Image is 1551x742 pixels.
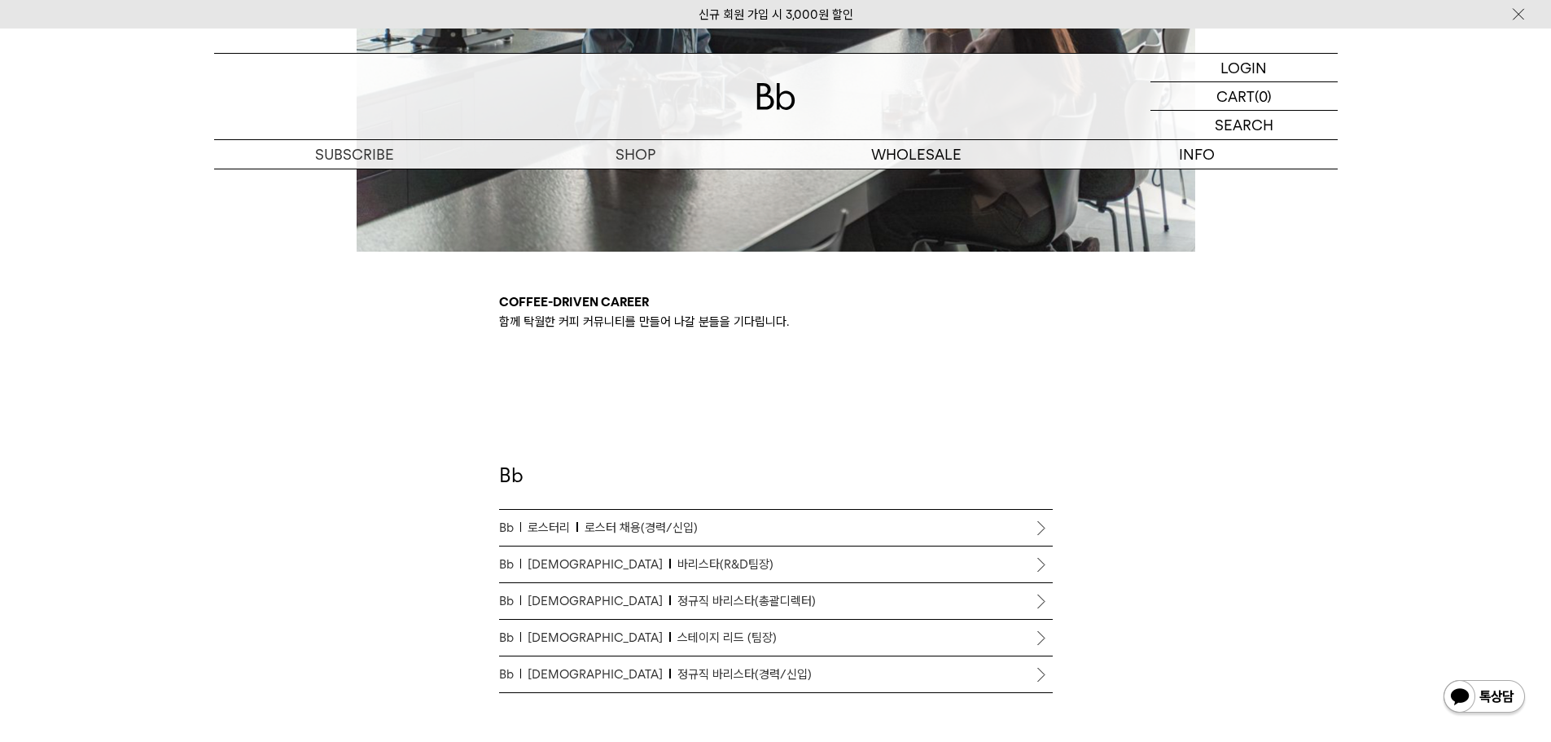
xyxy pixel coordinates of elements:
[499,292,1053,331] div: 함께 탁월한 커피 커뮤니티를 만들어 나갈 분들을 기다립니다.
[1442,678,1527,718] img: 카카오톡 채널 1:1 채팅 버튼
[756,83,795,110] img: 로고
[1057,140,1338,169] p: INFO
[214,140,495,169] a: SUBSCRIBE
[677,555,773,574] span: 바리스타(R&D팀장)
[1150,54,1338,82] a: LOGIN
[528,628,671,648] span: [DEMOGRAPHIC_DATA]
[1220,54,1267,81] p: LOGIN
[499,510,1053,546] a: Bb로스터리로스터 채용(경력/신입)
[528,518,578,538] span: 로스터리
[499,583,1053,619] a: Bb[DEMOGRAPHIC_DATA]정규직 바리스타(총괄디렉터)
[495,140,776,169] a: SHOP
[499,591,522,611] span: Bb
[1216,82,1255,110] p: CART
[1215,111,1273,139] p: SEARCH
[528,591,671,611] span: [DEMOGRAPHIC_DATA]
[499,656,1053,692] a: Bb[DEMOGRAPHIC_DATA]정규직 바리스타(경력/신입)
[499,462,1053,510] h2: Bb
[499,547,1053,582] a: Bb[DEMOGRAPHIC_DATA]바리스타(R&D팀장)
[1255,82,1272,110] p: (0)
[499,620,1053,656] a: Bb[DEMOGRAPHIC_DATA]스테이지 리드 (팀장)
[677,665,812,684] span: 정규직 바리스타(경력/신입)
[499,555,522,574] span: Bb
[776,140,1057,169] p: WHOLESALE
[1150,82,1338,111] a: CART (0)
[528,555,671,574] span: [DEMOGRAPHIC_DATA]
[677,628,777,648] span: 스테이지 리드 (팀장)
[585,518,698,538] span: 로스터 채용(경력/신입)
[699,7,853,22] a: 신규 회원 가입 시 3,000원 할인
[528,665,671,684] span: [DEMOGRAPHIC_DATA]
[499,518,522,538] span: Bb
[499,292,1053,312] p: Coffee-driven career
[499,628,522,648] span: Bb
[677,591,816,611] span: 정규직 바리스타(총괄디렉터)
[499,665,522,684] span: Bb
